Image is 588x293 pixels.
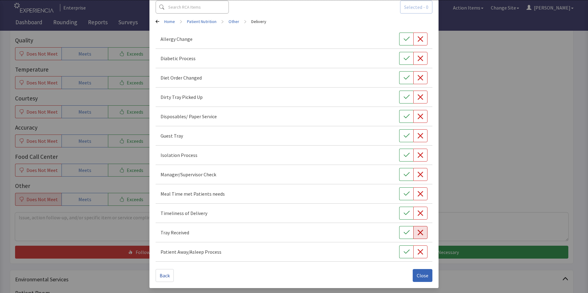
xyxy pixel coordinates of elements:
[161,171,216,178] p: Manager/Supervisor Check
[417,272,428,279] span: Close
[161,93,203,101] p: Dirty Tray Picked Up
[161,113,217,120] p: Disposables/ Paper Service
[413,269,432,282] button: Close
[164,18,175,25] a: Home
[228,18,239,25] a: Other
[161,151,197,159] p: Isolation Process
[161,132,183,139] p: Guest Tray
[244,15,246,28] span: >
[156,1,229,14] input: Search RCA Items
[251,18,266,25] a: Delivery
[161,74,202,81] p: Diet Order Changed
[161,248,221,256] p: Patient Away/Asleep Process
[180,15,182,28] span: >
[187,18,217,25] a: Patient Nutrition
[156,269,174,282] button: Back
[161,55,196,62] p: Diabetic Process
[160,272,170,279] span: Back
[161,229,189,236] p: Tray Received
[161,190,225,197] p: Meal Time met Patients needs
[161,35,193,43] p: Allergy Change
[161,209,207,217] p: Timeliness of Delivery
[221,15,224,28] span: >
